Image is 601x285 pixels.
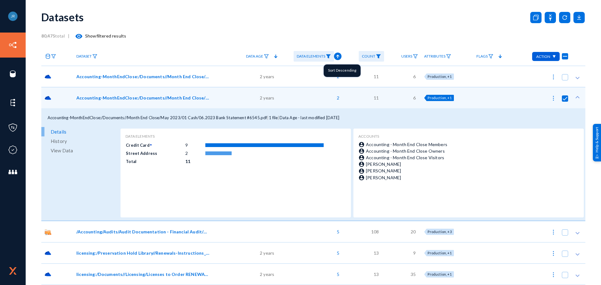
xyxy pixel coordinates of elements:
img: onedrive.png [44,271,51,278]
span: 13 [374,271,379,277]
img: icon-compliance.svg [8,145,18,155]
span: Dataset [76,54,92,59]
mat-icon: account_circle [358,168,366,174]
span: 20 [411,228,416,235]
td: Street Address [126,149,185,157]
span: Users [401,54,412,59]
img: onedrive.png [44,94,51,101]
img: icon-filter.svg [92,54,97,59]
span: 9 [413,250,416,256]
td: 2 [185,149,205,157]
span: Action [536,54,550,59]
a: Details [41,127,119,136]
span: 5 [334,228,339,235]
span: 5 [334,250,339,256]
img: icon-filter-filled.svg [326,54,331,59]
span: Production, +1 [428,251,451,255]
span: Accounting - Month End Close Members [366,142,447,147]
span: | [267,115,269,120]
span: 11 [374,94,379,101]
img: icon-more.svg [550,272,557,278]
img: icon-more.svg [550,74,557,80]
span: Show filtered results [69,33,126,38]
a: Users [398,51,421,62]
mat-icon: account_circle [358,161,366,167]
mat-icon: account_circle [358,155,366,161]
img: icon-filter.svg [488,54,493,59]
span: total [41,33,68,38]
span: 35 [411,271,416,277]
span: /Accounting/Audits/Audit Documentation - Financial Audit/2014 Audit Documentation/Expenditure Cyc... [76,228,209,235]
span: 2 years [260,271,274,277]
a: Data Age [243,51,272,62]
mat-icon: account_circle [358,141,366,148]
span: Count [362,54,375,59]
span: 6 [413,94,416,101]
img: icon-elements.svg [8,98,18,107]
img: icon-filter.svg [446,54,451,59]
img: icon-filter-filled.svg [376,54,381,59]
span: | [278,115,279,120]
div: Datasets [41,11,84,23]
td: 11 [185,157,205,165]
span: licensing:/Documents//Licensing/Licenses to Order RENEWALS/1.0-Renewal-Instructions/Renewals-Inst... [76,271,209,277]
img: icon-more.svg [550,250,557,257]
span: licensing:/Preservation Hold Library//Renewals-Instructions_53FD13BA-9586-4F51-8060-4ED135749F752... [76,250,209,256]
img: icon-filter.svg [413,54,418,59]
span: View Data [51,146,73,155]
img: down-arrow-white.svg [552,55,556,58]
span: 2 years [260,250,274,256]
div: Data Elements [126,134,346,139]
img: icon-more.svg [550,229,557,235]
img: icon-filter.svg [51,54,56,59]
span: Data Age [246,54,263,59]
span: History [51,136,67,146]
img: help_support.svg [595,154,599,158]
img: icon-sources.svg [8,69,18,79]
span: 13 [374,250,379,256]
mat-icon: visibility [75,33,83,40]
td: 9 [185,141,205,149]
a: Attributes [421,51,454,62]
b: 80,475 [41,33,55,38]
img: smb.png [44,228,51,235]
span: Accounting-MonthEndClose:/Documents//Month End Close/May 2023/01 Cash/06.2023 Bank Statement #654... [76,94,209,101]
div: Sort Descending [324,64,361,77]
span: Data Elements [297,54,325,59]
mat-icon: account_circle [358,175,366,181]
span: Flags [476,54,488,59]
span: Production, +1 [428,272,451,276]
span: 11 [374,73,379,80]
span: [PERSON_NAME] [366,175,401,180]
span: Accounting-MonthEndClose:/Documents//Month End Close/May 2023/01 Cash/06.2023 Bank Statement #654... [48,115,267,120]
img: icon-policies.svg [8,123,18,132]
a: Dataset [73,51,100,62]
img: icon-filter.svg [264,54,269,59]
a: History [41,136,119,146]
img: icon-members.svg [8,167,18,177]
span: [PERSON_NAME] [366,161,401,167]
span: Production, +1 [428,96,451,100]
mat-icon: account_circle [358,148,366,154]
span: Attributes [424,54,445,59]
img: onedrive.png [44,250,51,257]
span: Production, +1 [428,74,451,79]
div: Help & Support [593,124,601,161]
span: Data Age - last modified [DATE] [280,115,340,120]
td: Credit Card [126,141,185,149]
td: Total [126,157,185,165]
img: 39d40e9678fdb50dd7b7748196244bbb [8,12,18,21]
span: [PERSON_NAME] [366,168,401,173]
a: Flags [473,51,496,62]
span: 108 [371,228,379,235]
a: View Data [41,146,119,155]
a: Count [359,51,384,62]
img: icon-more.svg [550,95,557,101]
span: 2 years [260,73,274,80]
img: icon-inventory.svg [8,40,18,50]
span: Accounting - Month End Close Owners [366,148,445,154]
a: Data Elements [294,51,334,62]
span: Accounting-MonthEndClose:/Documents//Month End Close/June 2023/01 Cash/06.2023 Bank Statement #65... [76,73,209,80]
div: accounts [358,134,579,139]
img: onedrive.png [44,73,51,80]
